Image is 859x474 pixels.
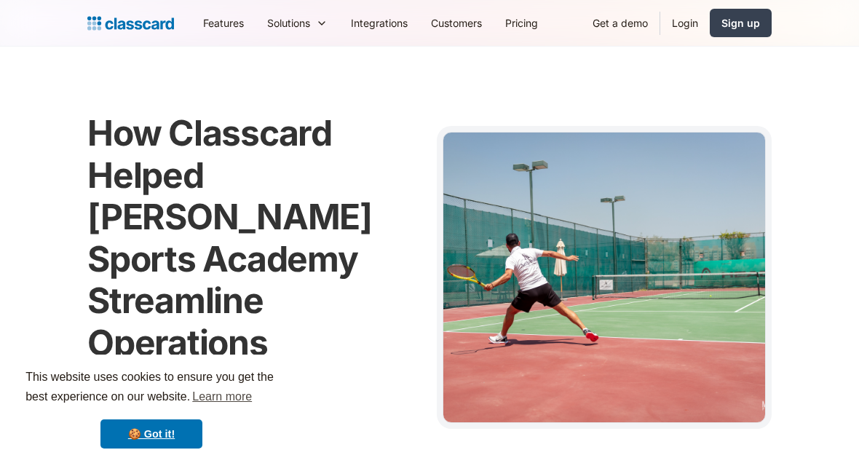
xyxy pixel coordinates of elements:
[12,355,291,462] div: cookieconsent
[494,7,550,39] a: Pricing
[87,13,174,33] a: Logo
[191,7,256,39] a: Features
[581,7,660,39] a: Get a demo
[339,7,419,39] a: Integrations
[87,112,419,364] h1: How Classcard Helped [PERSON_NAME] Sports Academy Streamline Operations
[267,15,310,31] div: Solutions
[190,386,254,408] a: learn more about cookies
[419,7,494,39] a: Customers
[256,7,339,39] div: Solutions
[25,368,277,408] span: This website uses cookies to ensure you get the best experience on our website.
[660,7,710,39] a: Login
[100,419,202,449] a: dismiss cookie message
[710,9,772,37] a: Sign up
[721,15,760,31] div: Sign up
